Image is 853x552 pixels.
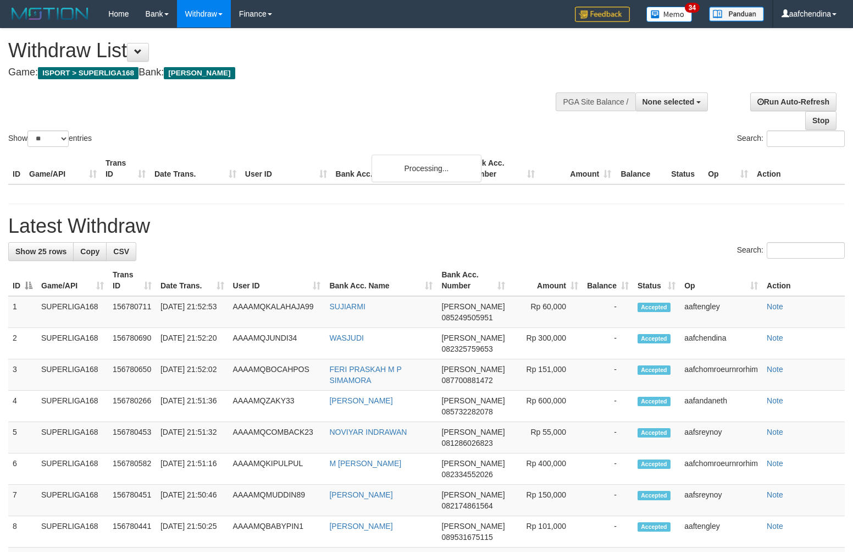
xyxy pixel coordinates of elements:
a: FERI PRASKAH M P SIMAMORA [329,365,401,385]
td: 156780711 [108,296,156,328]
a: M [PERSON_NAME] [329,459,401,468]
td: aafchomroeurnrorhim [680,359,762,391]
td: aaftengley [680,516,762,548]
td: SUPERLIGA168 [37,296,108,328]
td: - [583,359,633,391]
a: Note [767,428,783,436]
span: [PERSON_NAME] [441,365,505,374]
a: Note [767,396,783,405]
a: Note [767,334,783,342]
img: panduan.png [709,7,764,21]
span: Accepted [638,397,671,406]
td: aafandaneth [680,391,762,422]
span: CSV [113,247,129,256]
td: [DATE] 21:52:02 [156,359,229,391]
input: Search: [767,242,845,259]
th: Action [762,265,845,296]
td: - [583,453,633,485]
td: 156780451 [108,485,156,516]
td: 1 [8,296,37,328]
h1: Latest Withdraw [8,215,845,237]
span: Accepted [638,491,671,500]
td: SUPERLIGA168 [37,453,108,485]
td: 156780266 [108,391,156,422]
th: User ID: activate to sort column ascending [229,265,325,296]
span: Copy 089531675115 to clipboard [441,533,492,542]
span: Copy 082334552026 to clipboard [441,470,492,479]
label: Search: [737,130,845,147]
th: Bank Acc. Name: activate to sort column ascending [325,265,437,296]
input: Search: [767,130,845,147]
td: [DATE] 21:51:16 [156,453,229,485]
td: AAAAMQCOMBACK23 [229,422,325,453]
a: Note [767,302,783,311]
div: PGA Site Balance / [556,92,635,111]
td: [DATE] 21:51:32 [156,422,229,453]
td: AAAAMQKALAHAJA99 [229,296,325,328]
th: Trans ID: activate to sort column ascending [108,265,156,296]
th: Bank Acc. Name [331,153,463,184]
td: - [583,391,633,422]
a: Note [767,490,783,499]
span: [PERSON_NAME] [441,396,505,405]
td: aafchomroeurnrorhim [680,453,762,485]
th: ID: activate to sort column descending [8,265,37,296]
span: [PERSON_NAME] [441,428,505,436]
span: Copy 087700881472 to clipboard [441,376,492,385]
span: [PERSON_NAME] [441,522,505,531]
a: Note [767,459,783,468]
select: Showentries [27,130,69,147]
td: AAAAMQZAKY33 [229,391,325,422]
a: Run Auto-Refresh [750,92,837,111]
th: ID [8,153,25,184]
td: Rp 400,000 [509,453,583,485]
th: Status: activate to sort column ascending [633,265,680,296]
h4: Game: Bank: [8,67,558,78]
td: 7 [8,485,37,516]
span: Copy 082174861564 to clipboard [441,501,492,510]
td: AAAAMQKIPULPUL [229,453,325,485]
td: [DATE] 21:52:53 [156,296,229,328]
th: Action [752,153,845,184]
span: [PERSON_NAME] [441,459,505,468]
label: Show entries [8,130,92,147]
a: Show 25 rows [8,242,74,261]
span: [PERSON_NAME] [441,490,505,499]
td: 5 [8,422,37,453]
td: [DATE] 21:50:46 [156,485,229,516]
th: Op [704,153,752,184]
img: MOTION_logo.png [8,6,92,22]
th: User ID [241,153,331,184]
th: Balance: activate to sort column ascending [583,265,633,296]
a: Note [767,365,783,374]
th: Game/API [25,153,101,184]
a: Note [767,522,783,531]
button: None selected [635,92,708,111]
th: Date Trans.: activate to sort column ascending [156,265,229,296]
h1: Withdraw List [8,40,558,62]
td: 156780650 [108,359,156,391]
span: ISPORT > SUPERLIGA168 [38,67,139,79]
td: AAAAMQBOCAHPOS [229,359,325,391]
a: [PERSON_NAME] [329,490,392,499]
td: 4 [8,391,37,422]
td: SUPERLIGA168 [37,328,108,359]
span: Accepted [638,303,671,312]
span: Copy 082325759653 to clipboard [441,345,492,353]
td: - [583,516,633,548]
th: Game/API: activate to sort column ascending [37,265,108,296]
td: Rp 55,000 [509,422,583,453]
a: NOVIYAR INDRAWAN [329,428,407,436]
th: Trans ID [101,153,150,184]
img: Button%20Memo.svg [646,7,693,22]
td: AAAAMQJUNDI34 [229,328,325,359]
span: Copy 085249505951 to clipboard [441,313,492,322]
th: Date Trans. [150,153,241,184]
span: None selected [642,97,695,106]
td: [DATE] 21:51:36 [156,391,229,422]
td: Rp 60,000 [509,296,583,328]
td: Rp 101,000 [509,516,583,548]
td: [DATE] 21:50:25 [156,516,229,548]
td: Rp 300,000 [509,328,583,359]
td: - [583,328,633,359]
